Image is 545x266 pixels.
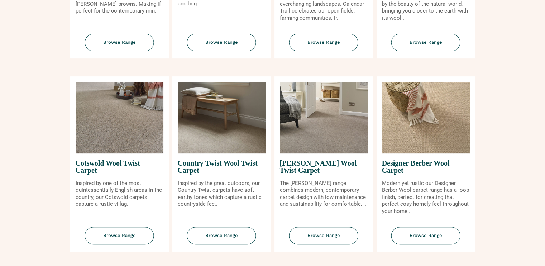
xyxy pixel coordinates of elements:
[76,180,163,208] p: Inspired by one of the most quintessentially English areas in the country, our Cotswold carpets c...
[70,227,169,252] a: Browse Range
[76,82,163,153] img: Cotswold Wool Twist Carpet
[289,34,358,51] span: Browse Range
[172,34,271,58] a: Browse Range
[274,227,373,252] a: Browse Range
[187,34,256,51] span: Browse Range
[391,227,460,244] span: Browse Range
[280,153,368,180] span: [PERSON_NAME] Wool Twist Carpet
[178,82,266,153] img: Country Twist Wool Twist Carpet
[377,34,475,58] a: Browse Range
[382,153,470,180] span: Designer Berber Wool Carpet
[85,34,154,51] span: Browse Range
[274,34,373,58] a: Browse Range
[85,227,154,244] span: Browse Range
[280,82,368,153] img: Craven Wool Twist Carpet
[178,180,266,208] p: Inspired by the great outdoors, our Country Twist carpets have soft earthy tones which capture a ...
[382,180,470,215] p: Modern yet rustic our Designer Berber Wool carpet range has a loop finish, perfect for creating t...
[172,227,271,252] a: Browse Range
[178,153,266,180] span: Country Twist Wool Twist Carpet
[377,227,475,252] a: Browse Range
[76,153,163,180] span: Cotswold Wool Twist Carpet
[70,34,169,58] a: Browse Range
[391,34,460,51] span: Browse Range
[280,180,368,208] p: The [PERSON_NAME] range combines modern, contemporary carpet design with low maintenance and sust...
[289,227,358,244] span: Browse Range
[382,82,470,153] img: Designer Berber Wool Carpet
[187,227,256,244] span: Browse Range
